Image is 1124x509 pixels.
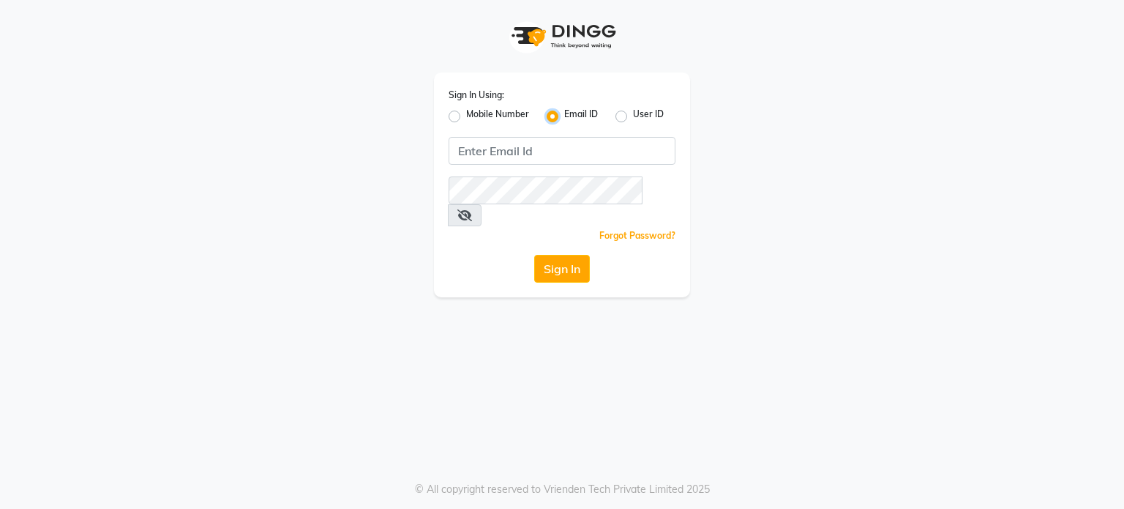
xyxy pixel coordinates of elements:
[449,89,504,102] label: Sign In Using:
[503,15,621,58] img: logo1.svg
[633,108,664,125] label: User ID
[449,177,642,204] input: Username
[564,108,598,125] label: Email ID
[534,255,590,283] button: Sign In
[466,108,529,125] label: Mobile Number
[449,137,675,165] input: Username
[599,230,675,241] a: Forgot Password?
